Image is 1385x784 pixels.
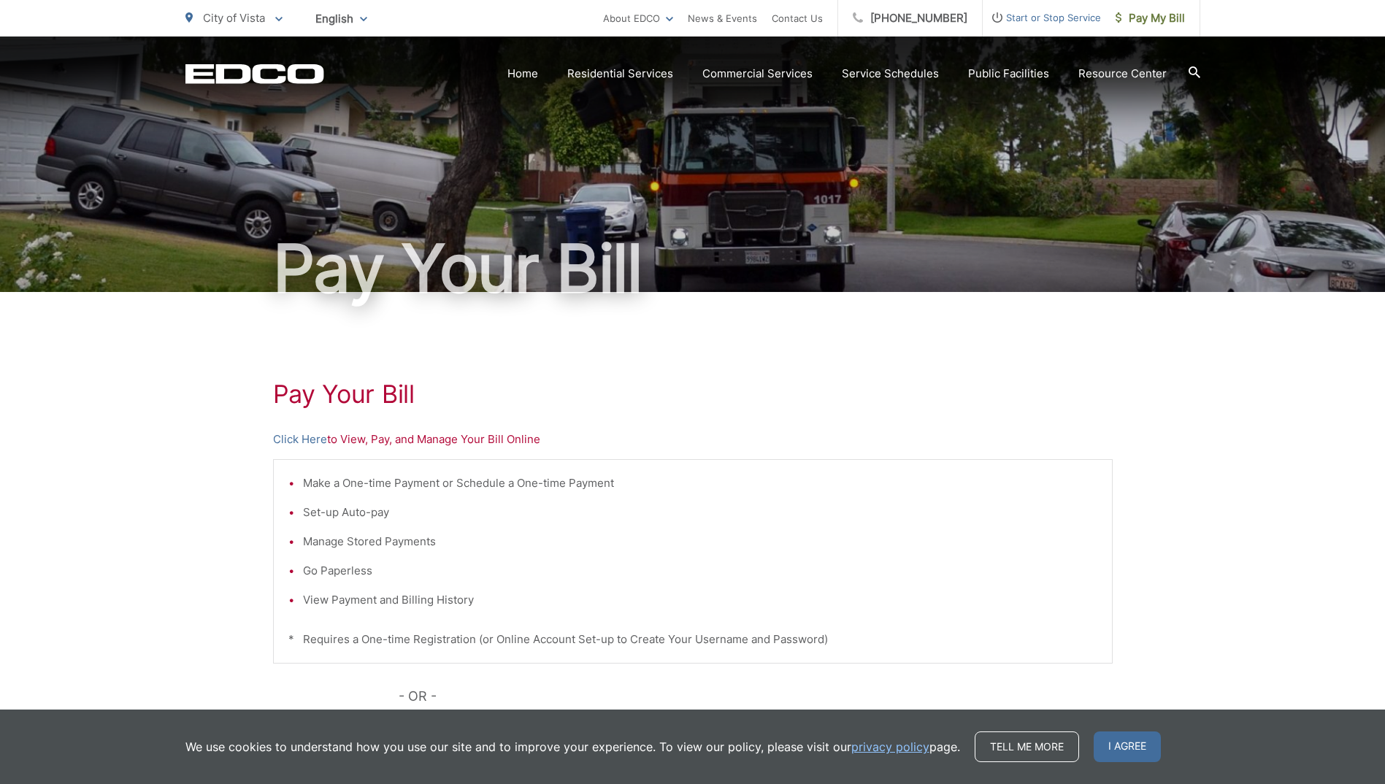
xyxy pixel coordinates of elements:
a: Contact Us [772,9,823,27]
span: I agree [1094,731,1161,762]
span: City of Vista [203,11,265,25]
a: privacy policy [851,738,929,756]
a: Public Facilities [968,65,1049,82]
li: Manage Stored Payments [303,533,1097,550]
h1: Pay Your Bill [273,380,1113,409]
a: Tell me more [975,731,1079,762]
li: Go Paperless [303,562,1097,580]
li: View Payment and Billing History [303,591,1097,609]
a: EDCD logo. Return to the homepage. [185,64,324,84]
h1: Pay Your Bill [185,232,1200,305]
a: Home [507,65,538,82]
li: Make a One-time Payment or Schedule a One-time Payment [303,474,1097,492]
a: Service Schedules [842,65,939,82]
a: Residential Services [567,65,673,82]
p: * Requires a One-time Registration (or Online Account Set-up to Create Your Username and Password) [288,631,1097,648]
p: - OR - [399,685,1113,707]
p: We use cookies to understand how you use our site and to improve your experience. To view our pol... [185,738,960,756]
a: Click Here [273,431,327,448]
a: About EDCO [603,9,673,27]
p: to View, Pay, and Manage Your Bill Online [273,431,1113,448]
span: Pay My Bill [1116,9,1185,27]
a: Resource Center [1078,65,1167,82]
a: News & Events [688,9,757,27]
li: Set-up Auto-pay [303,504,1097,521]
a: Commercial Services [702,65,813,82]
span: English [304,6,378,31]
